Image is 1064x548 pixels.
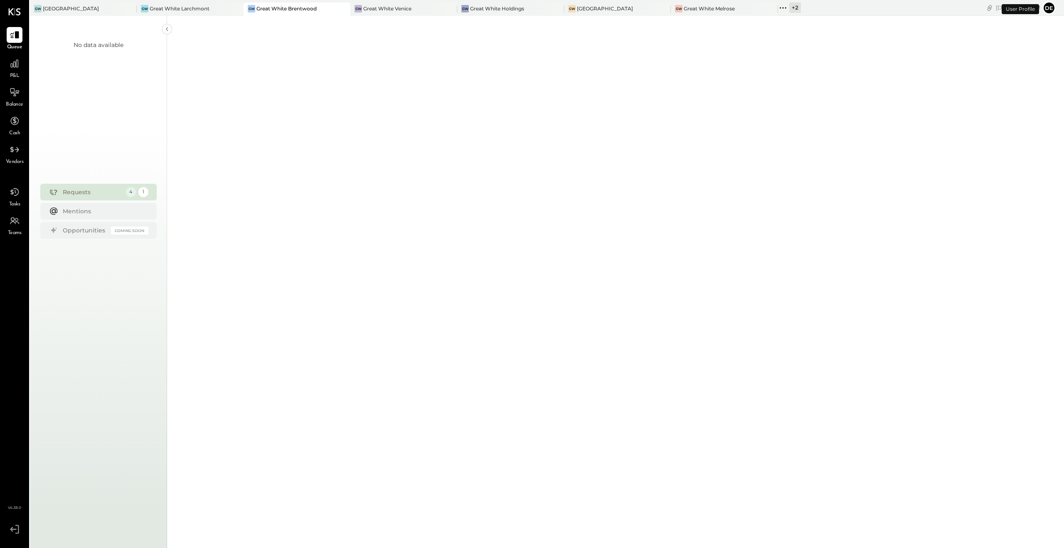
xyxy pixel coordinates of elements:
span: Vendors [6,158,24,166]
div: User Profile [1002,4,1039,14]
div: No data available [74,41,123,49]
div: Great White Larchmont [150,5,209,12]
button: De [1042,1,1056,15]
div: GW [34,5,42,12]
a: Tasks [0,184,29,208]
div: Great White Brentwood [256,5,317,12]
div: [GEOGRAPHIC_DATA] [43,5,99,12]
span: Teams [8,230,22,237]
div: [GEOGRAPHIC_DATA] [577,5,633,12]
div: [DATE] [996,4,1040,12]
div: GW [141,5,148,12]
div: Mentions [63,207,144,215]
span: Balance [6,101,23,109]
div: Great White Holdings [470,5,524,12]
a: Balance [0,84,29,109]
span: P&L [10,72,20,80]
div: Coming Soon [111,227,148,235]
a: P&L [0,56,29,80]
div: Requests [63,188,122,196]
div: Great White Melrose [684,5,735,12]
div: copy link [985,3,994,12]
a: Teams [0,213,29,237]
span: Queue [7,44,22,51]
div: 4 [126,187,136,197]
div: GW [675,5,682,12]
div: Opportunities [63,226,107,235]
span: Tasks [9,201,20,208]
a: Cash [0,113,29,137]
div: Great White Venice [363,5,411,12]
div: GW [248,5,255,12]
a: Vendors [0,142,29,166]
div: GW [568,5,576,12]
div: + 2 [789,2,801,13]
span: Cash [9,130,20,137]
div: GW [461,5,469,12]
a: Queue [0,27,29,51]
div: 1 [138,187,148,197]
div: GW [355,5,362,12]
